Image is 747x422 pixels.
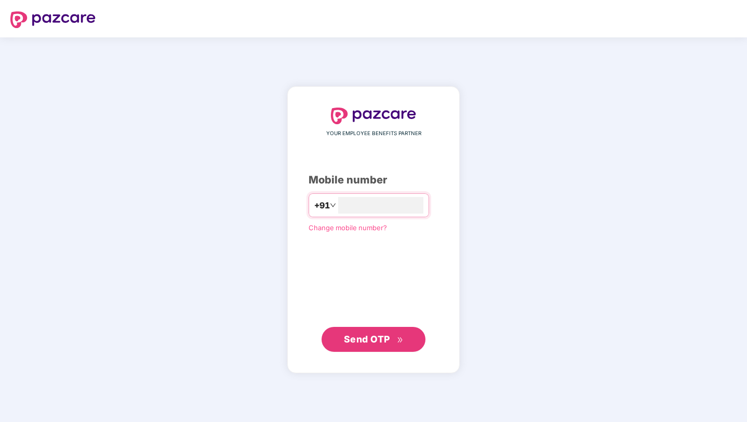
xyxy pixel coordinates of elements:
[309,223,387,232] a: Change mobile number?
[330,202,336,208] span: down
[397,337,404,344] span: double-right
[344,334,390,345] span: Send OTP
[309,172,438,188] div: Mobile number
[322,327,425,352] button: Send OTPdouble-right
[331,108,416,124] img: logo
[314,199,330,212] span: +91
[10,11,96,28] img: logo
[326,129,421,138] span: YOUR EMPLOYEE BENEFITS PARTNER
